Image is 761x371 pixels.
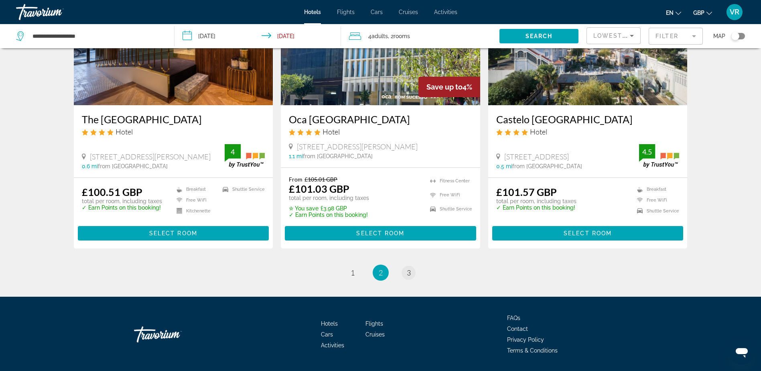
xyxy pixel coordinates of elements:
button: Select Room [78,226,269,241]
h3: Castelo [GEOGRAPHIC_DATA] [496,113,680,125]
span: Hotel [116,127,133,136]
a: Hotels [321,320,338,327]
button: Toggle map [725,33,745,40]
a: Cars [371,9,383,15]
button: Change language [666,7,681,18]
span: Search [526,33,553,39]
del: £105.01 GBP [304,176,337,183]
a: Cars [321,331,333,338]
span: en [666,10,674,16]
li: Free WiFi [172,197,219,204]
button: Travelers: 4 adults, 0 children [341,24,499,48]
a: Select Room [78,228,269,237]
a: Terms & Conditions [507,347,558,354]
a: Contact [507,326,528,332]
span: 2 [379,268,383,277]
a: Privacy Policy [507,336,544,343]
button: Filter [649,27,703,45]
span: from [GEOGRAPHIC_DATA] [98,163,168,169]
p: ✓ Earn Points on this booking! [82,204,162,211]
a: Flights [337,9,355,15]
button: Select Room [492,226,684,241]
a: Cruises [399,9,418,15]
a: Hotels [304,9,321,15]
span: GBP [693,10,704,16]
p: total per room, including taxes [496,198,576,204]
span: , 2 [388,31,410,42]
div: 4.5 [639,147,655,157]
a: Select Room [285,228,476,237]
span: Cruises [365,331,385,338]
span: Select Room [356,230,404,236]
span: 4 [368,31,388,42]
span: 1 [351,268,355,277]
span: Select Room [149,230,197,236]
img: trustyou-badge.svg [639,144,679,168]
a: Oca [GEOGRAPHIC_DATA] [289,113,472,125]
span: Hotel [323,127,340,136]
div: 4 star Hotel [82,127,265,136]
img: trustyou-badge.svg [225,144,265,168]
span: Map [713,31,725,42]
a: Travorium [134,322,214,347]
p: ✓ Earn Points on this booking! [289,212,369,218]
span: [STREET_ADDRESS] [504,152,569,161]
a: Select Room [492,228,684,237]
span: Lowest Price [593,33,645,39]
ins: £101.03 GBP [289,183,349,195]
div: 4 [225,147,241,157]
a: Activities [434,9,457,15]
p: £3.98 GBP [289,205,369,212]
span: ✮ You save [289,205,319,212]
a: The [GEOGRAPHIC_DATA] [82,113,265,125]
li: Free WiFi [633,197,679,204]
p: total per room, including taxes [82,198,162,204]
span: 3 [407,268,411,277]
iframe: Button to launch messaging window [729,339,755,365]
span: Adults [371,33,388,39]
p: ✓ Earn Points on this booking! [496,204,576,211]
span: from [GEOGRAPHIC_DATA] [303,153,373,159]
nav: Pagination [74,265,688,281]
li: Breakfast [172,186,219,193]
li: Shuttle Service [426,204,472,214]
div: 4 star Hotel [289,127,472,136]
a: Activities [321,342,344,349]
p: total per room, including taxes [289,195,369,201]
li: Shuttle Service [219,186,265,193]
span: [STREET_ADDRESS][PERSON_NAME] [90,152,211,161]
div: 4 star Hotel [496,127,680,136]
ins: £101.57 GBP [496,186,557,198]
button: Change currency [693,7,712,18]
li: Free WiFi [426,190,472,200]
a: Flights [365,320,383,327]
ins: £100.51 GBP [82,186,142,198]
span: [STREET_ADDRESS][PERSON_NAME] [297,142,418,151]
li: Shuttle Service [633,208,679,214]
span: 0.5 mi [496,163,512,169]
span: 0.6 mi [82,163,98,169]
span: Hotel [530,127,547,136]
span: Select Room [564,230,612,236]
li: Kitchenette [172,208,219,214]
li: Fitness Center [426,176,472,186]
a: Travorium [16,2,96,22]
span: from [GEOGRAPHIC_DATA] [512,163,582,169]
span: VR [730,8,739,16]
button: Search [499,29,578,43]
mat-select: Sort by [593,31,634,41]
li: Breakfast [633,186,679,193]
